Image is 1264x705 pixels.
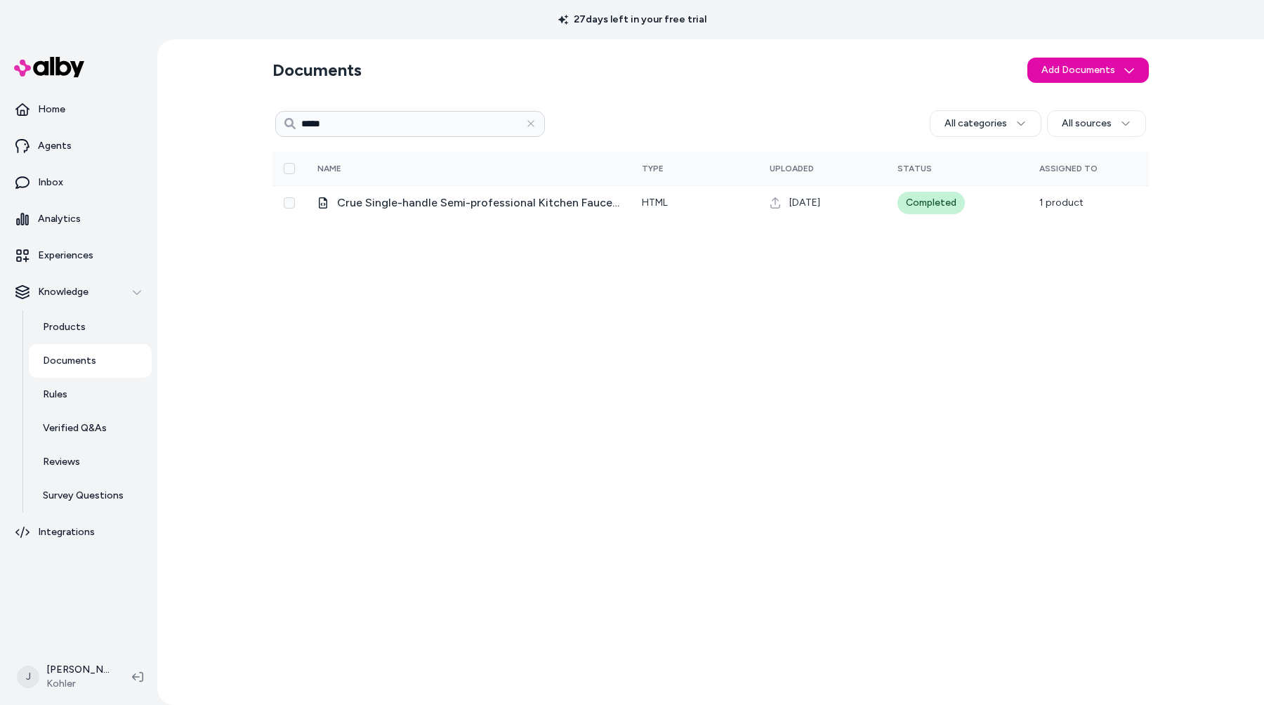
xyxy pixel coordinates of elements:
[550,13,715,27] p: 27 days left in your free trial
[46,677,110,691] span: Kohler
[43,320,86,334] p: Products
[1039,164,1098,173] span: Assigned To
[1047,110,1146,137] button: All sources
[6,166,152,199] a: Inbox
[770,164,814,173] span: Uploaded
[29,344,152,378] a: Documents
[29,310,152,344] a: Products
[17,666,39,688] span: J
[284,163,295,174] button: Select all
[29,411,152,445] a: Verified Q&As
[317,195,619,211] div: Crue Single-handle Semi-professional Kitchen Faucet _ K-22973 _ KOHLER.html
[38,139,72,153] p: Agents
[897,192,965,214] div: Completed
[944,117,1007,131] span: All categories
[29,445,152,479] a: Reviews
[38,103,65,117] p: Home
[317,163,423,174] div: Name
[1039,197,1084,209] span: 1 product
[29,479,152,513] a: Survey Questions
[43,489,124,503] p: Survey Questions
[14,57,84,77] img: alby Logo
[38,249,93,263] p: Experiences
[43,354,96,368] p: Documents
[642,197,668,209] span: html
[6,239,152,272] a: Experiences
[6,515,152,549] a: Integrations
[1027,58,1149,83] button: Add Documents
[43,388,67,402] p: Rules
[29,378,152,411] a: Rules
[6,93,152,126] a: Home
[38,176,63,190] p: Inbox
[1062,117,1112,131] span: All sources
[6,202,152,236] a: Analytics
[38,525,95,539] p: Integrations
[6,275,152,309] button: Knowledge
[38,285,88,299] p: Knowledge
[46,663,110,677] p: [PERSON_NAME]
[38,212,81,226] p: Analytics
[337,195,619,211] span: Crue Single-handle Semi-professional Kitchen Faucet _ K-22973 _ KOHLER
[284,197,295,209] button: Select row
[43,455,80,469] p: Reviews
[789,196,820,210] span: [DATE]
[8,654,121,699] button: J[PERSON_NAME]Kohler
[272,59,362,81] h2: Documents
[930,110,1041,137] button: All categories
[6,129,152,163] a: Agents
[43,421,107,435] p: Verified Q&As
[897,164,932,173] span: Status
[642,164,664,173] span: Type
